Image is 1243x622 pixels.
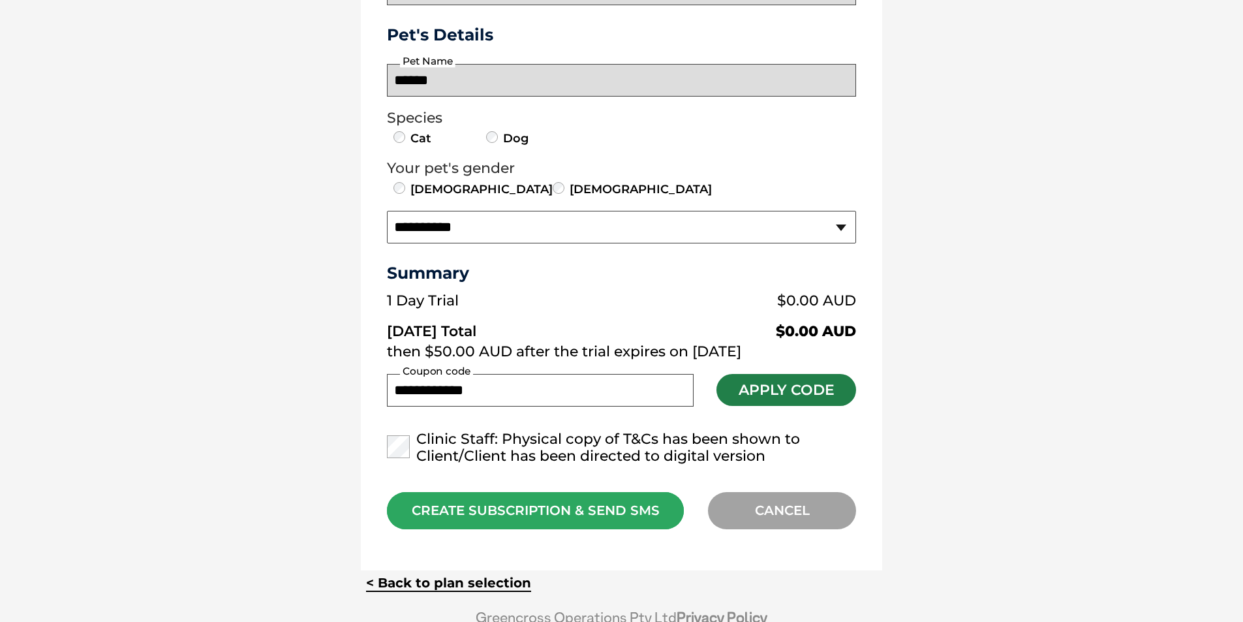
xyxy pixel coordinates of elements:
legend: Your pet's gender [387,160,856,177]
h3: Summary [387,263,856,283]
td: 1 Day Trial [387,289,634,313]
label: Coupon code [400,365,473,377]
input: Clinic Staff: Physical copy of T&Cs has been shown to Client/Client has been directed to digital ... [387,435,410,458]
h3: Pet's Details [382,25,861,44]
td: then $50.00 AUD after the trial expires on [DATE] [387,340,856,364]
a: < Back to plan selection [366,575,531,591]
td: $0.00 AUD [634,289,856,313]
td: [DATE] Total [387,313,634,340]
div: CANCEL [708,492,856,529]
legend: Species [387,110,856,127]
div: CREATE SUBSCRIPTION & SEND SMS [387,492,684,529]
button: Apply Code [716,374,856,406]
td: $0.00 AUD [634,313,856,340]
label: Clinic Staff: Physical copy of T&Cs has been shown to Client/Client has been directed to digital ... [387,431,856,465]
